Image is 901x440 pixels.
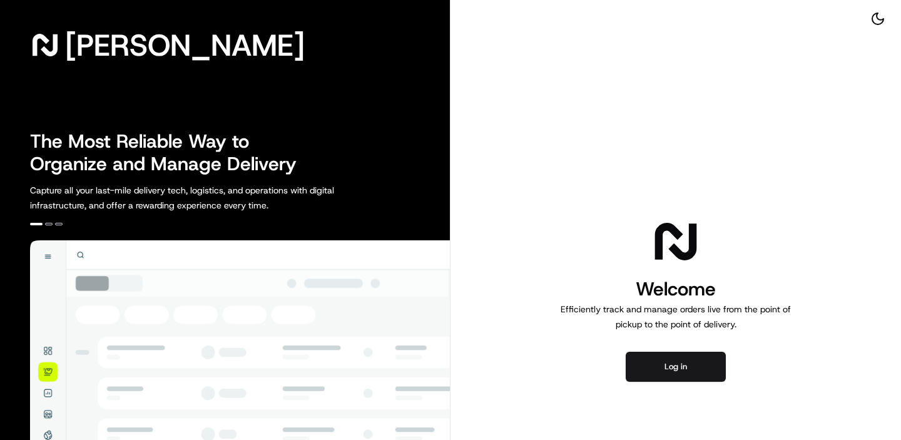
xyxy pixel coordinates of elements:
[556,302,796,332] p: Efficiently track and manage orders live from the point of pickup to the point of delivery.
[30,183,390,213] p: Capture all your last-mile delivery tech, logistics, and operations with digital infrastructure, ...
[556,277,796,302] h1: Welcome
[65,33,305,58] span: [PERSON_NAME]
[626,352,726,382] button: Log in
[30,130,310,175] h2: The Most Reliable Way to Organize and Manage Delivery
